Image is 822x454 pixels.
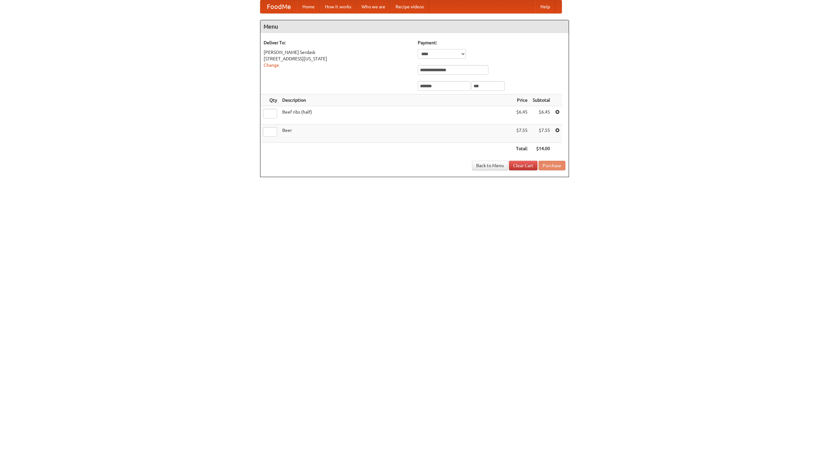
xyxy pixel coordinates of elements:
h5: Deliver To: [264,39,411,46]
div: [PERSON_NAME] Serdask [264,49,411,56]
a: FoodMe [260,0,297,13]
a: Back to Menu [472,161,508,170]
td: $6.45 [530,106,553,124]
a: How it works [320,0,356,13]
a: Change [264,63,279,68]
h4: Menu [260,20,569,33]
a: Home [297,0,320,13]
a: Who we are [356,0,390,13]
a: Clear Cart [509,161,538,170]
th: Total: [513,143,530,155]
th: Qty [260,94,280,106]
button: Purchase [538,161,565,170]
td: $7.55 [513,124,530,143]
td: Beer [280,124,513,143]
td: $7.55 [530,124,553,143]
a: Recipe videos [390,0,429,13]
a: Help [535,0,555,13]
th: Price [513,94,530,106]
th: $14.00 [530,143,553,155]
th: Description [280,94,513,106]
td: Beef ribs (half) [280,106,513,124]
th: Subtotal [530,94,553,106]
div: [STREET_ADDRESS][US_STATE] [264,56,411,62]
td: $6.45 [513,106,530,124]
h5: Payment: [418,39,565,46]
